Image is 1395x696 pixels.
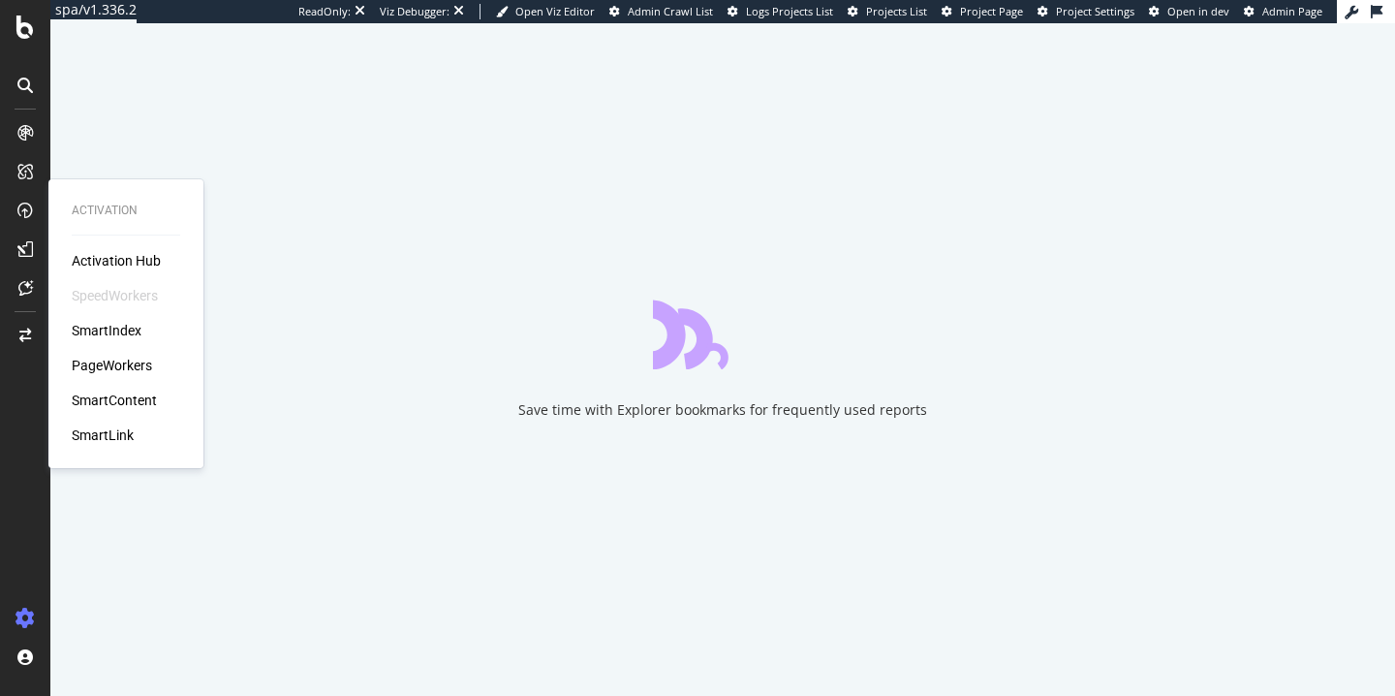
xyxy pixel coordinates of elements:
span: Admin Crawl List [628,4,713,18]
span: Admin Page [1262,4,1322,18]
a: Admin Page [1244,4,1322,19]
a: Activation Hub [72,251,161,270]
a: Logs Projects List [728,4,833,19]
a: Project Settings [1038,4,1134,19]
span: Projects List [866,4,927,18]
a: PageWorkers [72,356,152,375]
span: Open Viz Editor [515,4,595,18]
span: Logs Projects List [746,4,833,18]
a: SmartLink [72,426,134,445]
span: Project Settings [1056,4,1134,18]
div: Viz Debugger: [380,4,449,19]
a: Project Page [942,4,1023,19]
div: ReadOnly: [298,4,351,19]
div: Activation [72,203,180,219]
a: Projects List [848,4,927,19]
a: Admin Crawl List [609,4,713,19]
a: SmartContent [72,391,157,410]
span: Open in dev [1167,4,1229,18]
div: animation [653,300,792,369]
div: Save time with Explorer bookmarks for frequently used reports [518,400,927,420]
a: Open Viz Editor [496,4,595,19]
a: Open in dev [1149,4,1229,19]
div: SpeedWorkers [72,286,158,305]
span: Project Page [960,4,1023,18]
a: SmartIndex [72,321,141,340]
